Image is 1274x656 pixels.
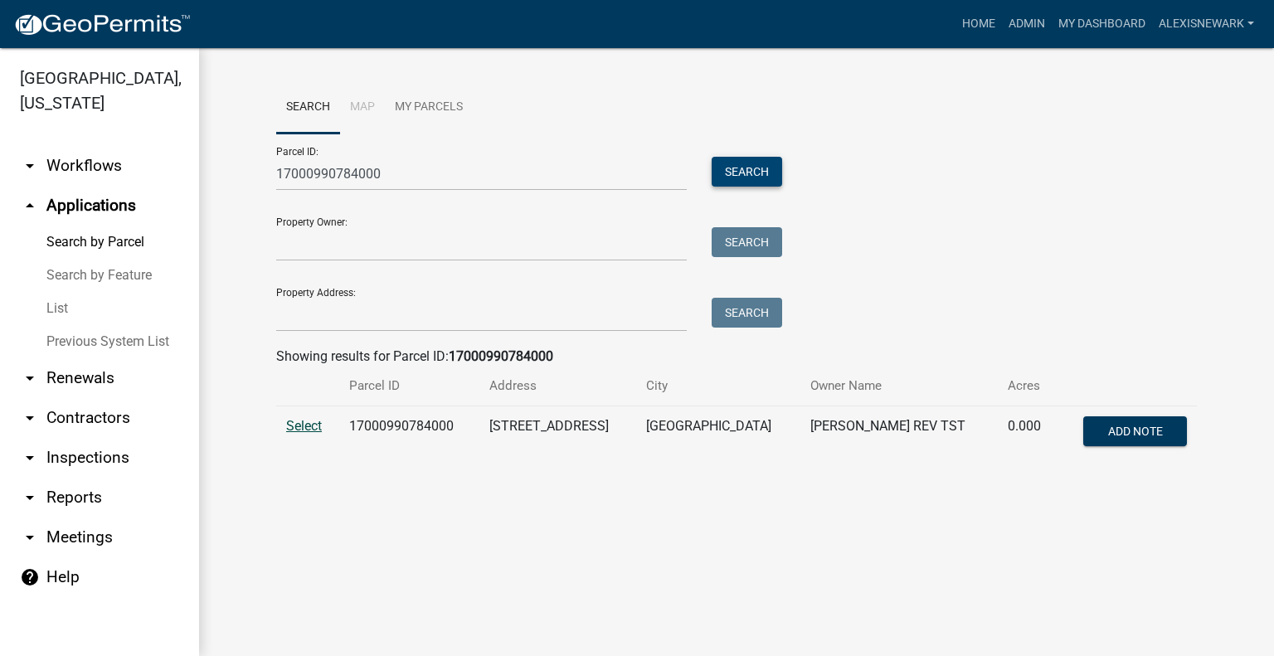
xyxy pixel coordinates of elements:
[636,367,800,406] th: City
[339,406,479,461] td: 17000990784000
[998,367,1058,406] th: Acres
[20,368,40,388] i: arrow_drop_down
[800,406,998,461] td: [PERSON_NAME] REV TST
[998,406,1058,461] td: 0.000
[276,81,340,134] a: Search
[286,418,322,434] a: Select
[20,408,40,428] i: arrow_drop_down
[20,527,40,547] i: arrow_drop_down
[20,156,40,176] i: arrow_drop_down
[339,367,479,406] th: Parcel ID
[276,347,1197,367] div: Showing results for Parcel ID:
[1107,425,1162,438] span: Add Note
[955,8,1002,40] a: Home
[479,367,637,406] th: Address
[712,298,782,328] button: Search
[20,196,40,216] i: arrow_drop_up
[20,448,40,468] i: arrow_drop_down
[1052,8,1152,40] a: My Dashboard
[636,406,800,461] td: [GEOGRAPHIC_DATA]
[800,367,998,406] th: Owner Name
[20,567,40,587] i: help
[712,157,782,187] button: Search
[479,406,637,461] td: [STREET_ADDRESS]
[1152,8,1261,40] a: alexisnewark
[1083,416,1187,446] button: Add Note
[712,227,782,257] button: Search
[385,81,473,134] a: My Parcels
[449,348,553,364] strong: 17000990784000
[20,488,40,508] i: arrow_drop_down
[1002,8,1052,40] a: Admin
